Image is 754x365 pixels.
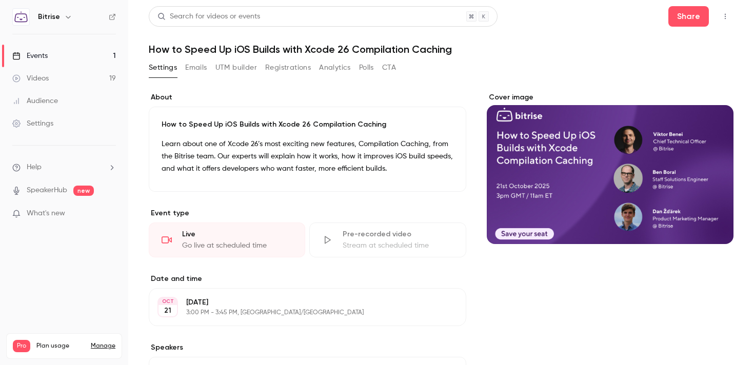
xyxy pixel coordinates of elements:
div: Search for videos or events [157,11,260,22]
a: SpeakerHub [27,185,67,196]
div: Pre-recorded video [343,229,453,239]
p: Learn about one of Xcode 26’s most exciting new features, Compilation Caching, from the Bitrise t... [162,138,453,175]
span: What's new [27,208,65,219]
button: CTA [382,59,396,76]
h6: Bitrise [38,12,60,22]
section: Cover image [487,92,733,244]
button: UTM builder [215,59,257,76]
label: Cover image [487,92,733,103]
div: Videos [12,73,49,84]
p: [DATE] [186,297,412,308]
img: Bitrise [13,9,29,25]
label: Date and time [149,274,466,284]
div: Live [182,229,292,239]
div: Settings [12,118,53,129]
iframe: Noticeable Trigger [104,209,116,218]
button: Registrations [265,59,311,76]
li: help-dropdown-opener [12,162,116,173]
span: Pro [13,340,30,352]
button: Share [668,6,709,27]
p: Event type [149,208,466,218]
div: Events [12,51,48,61]
a: Manage [91,342,115,350]
label: About [149,92,466,103]
div: Stream at scheduled time [343,240,453,251]
p: 3:00 PM - 3:45 PM, [GEOGRAPHIC_DATA]/[GEOGRAPHIC_DATA] [186,309,412,317]
div: Go live at scheduled time [182,240,292,251]
button: Polls [359,59,374,76]
span: new [73,186,94,196]
p: 21 [164,306,171,316]
button: Emails [185,59,207,76]
label: Speakers [149,342,466,353]
div: Pre-recorded videoStream at scheduled time [309,222,466,257]
p: How to Speed Up iOS Builds with Xcode 26 Compilation Caching [162,119,453,130]
div: OCT [158,298,177,305]
div: LiveGo live at scheduled time [149,222,305,257]
button: Analytics [319,59,351,76]
button: Settings [149,59,177,76]
div: Audience [12,96,58,106]
span: Help [27,162,42,173]
span: Plan usage [36,342,85,350]
h1: How to Speed Up iOS Builds with Xcode 26 Compilation Caching [149,43,733,55]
